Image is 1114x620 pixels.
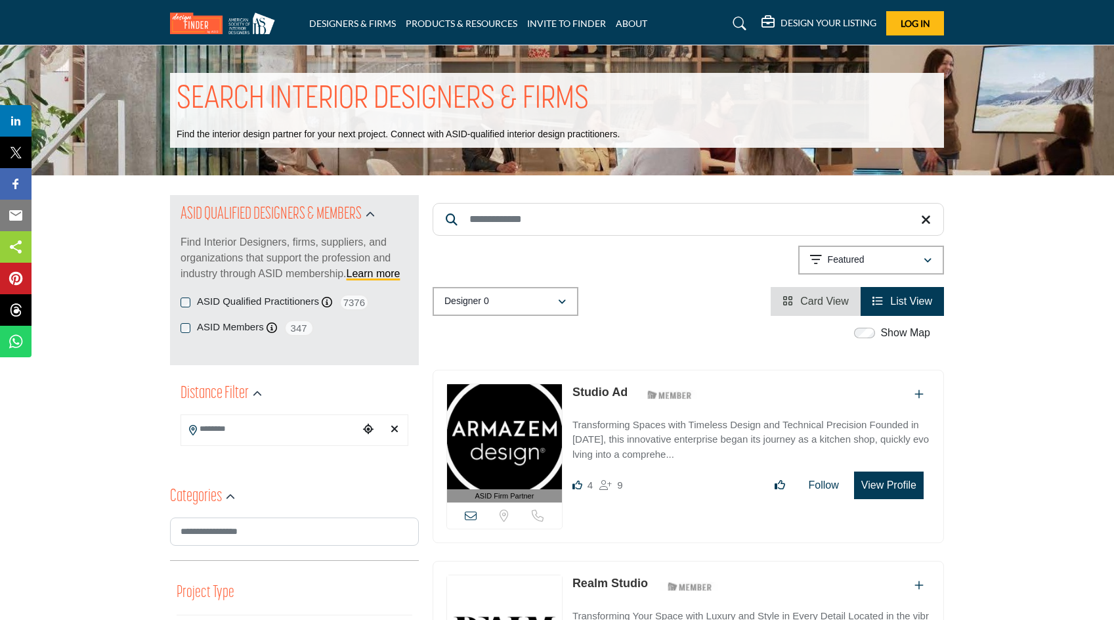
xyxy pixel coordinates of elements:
p: Realm Studio [572,575,648,592]
p: Find the interior design partner for your next project. Connect with ASID-qualified interior desi... [177,128,620,141]
input: ASID Qualified Practitioners checkbox [181,298,190,307]
span: 4 [588,479,593,491]
li: List View [861,287,944,316]
h1: SEARCH INTERIOR DESIGNERS & FIRMS [177,79,589,120]
img: ASID Members Badge Icon [640,387,699,403]
h2: Distance Filter [181,382,249,406]
a: INVITE TO FINDER [527,18,606,29]
a: Transforming Spaces with Timeless Design and Technical Precision Founded in [DATE], this innovati... [572,410,930,462]
div: Followers [599,477,622,493]
a: Studio Ad [572,386,628,399]
img: Studio Ad [447,384,562,489]
p: Find Interior Designers, firms, suppliers, and organizations that support the profession and indu... [181,234,408,282]
input: Search Category [170,518,419,546]
h2: ASID QUALIFIED DESIGNERS & MEMBERS [181,203,362,227]
a: ABOUT [616,18,647,29]
a: Search [720,13,755,34]
label: ASID Members [197,320,264,335]
button: Follow [800,472,847,498]
span: 7376 [339,294,369,311]
img: ASID Members Badge Icon [660,578,719,594]
img: Site Logo [170,12,282,34]
p: Transforming Spaces with Timeless Design and Technical Precision Founded in [DATE], this innovati... [572,418,930,462]
i: Likes [572,480,582,490]
span: Card View [800,296,849,307]
button: Designer 0 [433,287,578,316]
h2: Categories [170,485,222,509]
span: 9 [617,479,622,491]
div: DESIGN YOUR LISTING [761,16,876,32]
h5: DESIGN YOUR LISTING [781,17,876,29]
input: ASID Members checkbox [181,323,190,333]
a: ASID Firm Partner [447,384,562,503]
a: View List [872,296,932,307]
label: ASID Qualified Practitioners [197,294,319,309]
li: Card View [771,287,861,316]
div: Clear search location [385,416,404,444]
a: View Card [782,296,849,307]
span: 347 [284,320,314,336]
button: Log In [886,11,944,35]
a: Learn more [347,268,400,279]
a: PRODUCTS & RESOURCES [406,18,517,29]
button: View Profile [854,472,924,499]
p: Designer 0 [444,295,489,308]
label: Show Map [880,325,930,341]
button: Like listing [766,472,794,498]
div: Choose your current location [358,416,378,444]
input: Search Keyword [433,203,944,236]
a: DESIGNERS & FIRMS [309,18,396,29]
span: Log In [901,18,930,29]
button: Project Type [177,581,234,606]
input: Search Location [181,416,358,442]
a: Add To List [914,389,924,400]
span: ASID Firm Partner [475,491,534,502]
a: Add To List [914,580,924,591]
a: Realm Studio [572,577,648,590]
button: Featured [798,246,944,275]
p: Studio Ad [572,384,628,401]
span: List View [890,296,932,307]
p: Featured [828,254,865,267]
